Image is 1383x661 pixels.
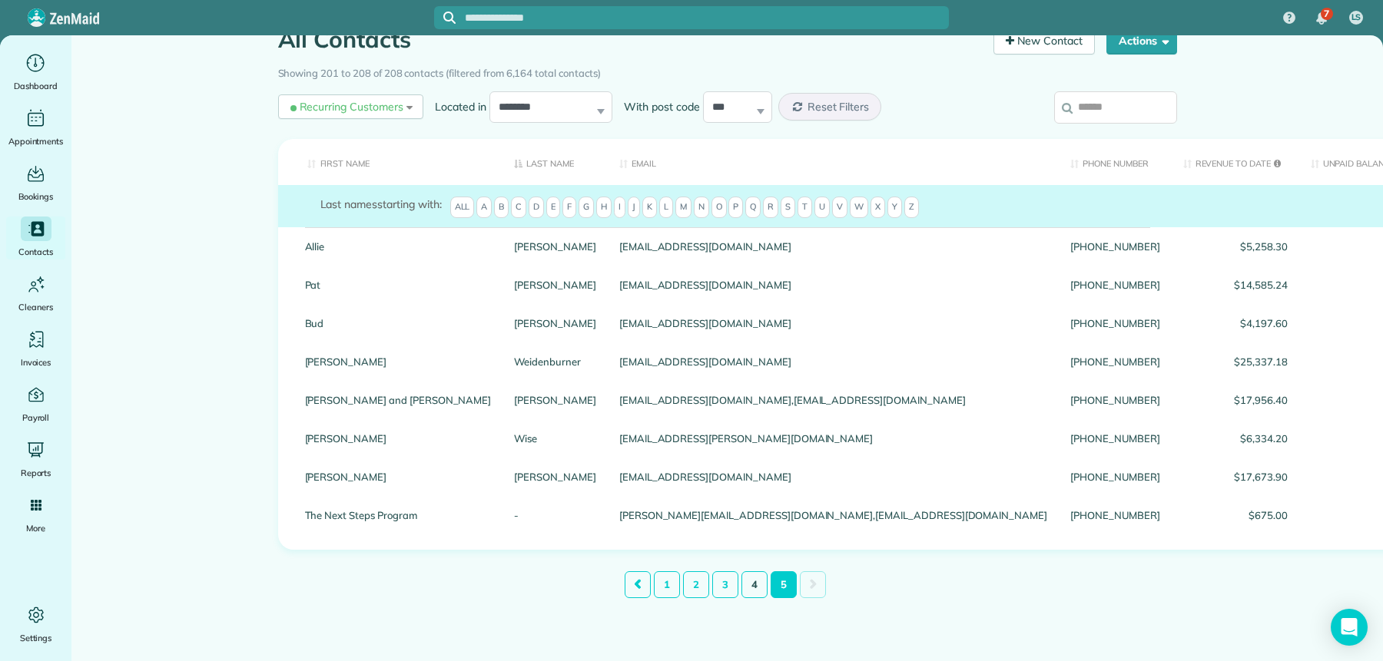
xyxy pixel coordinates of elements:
[502,139,608,186] th: Last Name: activate to sort column descending
[514,395,596,405] a: [PERSON_NAME]
[320,197,442,212] label: starting with:
[608,266,1059,304] div: [EMAIL_ADDRESS][DOMAIN_NAME]
[1183,471,1288,482] span: $17,673.90
[1305,2,1338,35] div: 7 unread notifications
[683,571,709,598] a: 2
[608,496,1059,534] div: [PERSON_NAME][EMAIL_ADDRESS][DOMAIN_NAME],[EMAIL_ADDRESS][DOMAIN_NAME]
[320,197,378,211] span: Last names
[443,12,456,24] svg: Focus search
[514,471,596,482] a: [PERSON_NAME]
[798,197,812,218] span: T
[1183,318,1288,329] span: $4,197.60
[808,100,870,114] span: Reset Filters
[1059,496,1171,534] div: [PHONE_NUMBER]
[1172,139,1299,186] th: Revenue to Date: activate to sort column ascending
[871,197,885,218] span: X
[850,197,868,218] span: W
[529,197,544,218] span: D
[514,433,596,444] a: Wise
[305,241,492,252] a: Allie
[612,99,703,114] label: With post code
[514,356,596,367] a: Weidenburner
[832,197,847,218] span: V
[596,197,612,218] span: H
[711,197,727,218] span: O
[278,139,503,186] th: First Name: activate to sort column ascending
[1183,356,1288,367] span: $25,337.18
[887,197,902,218] span: Y
[305,471,492,482] a: [PERSON_NAME]
[6,327,65,370] a: Invoices
[614,197,625,218] span: I
[993,27,1095,55] a: New Contact
[608,458,1059,496] div: [EMAIL_ADDRESS][DOMAIN_NAME]
[1331,609,1368,646] div: Open Intercom Messenger
[8,134,64,149] span: Appointments
[904,197,919,218] span: Z
[694,197,709,218] span: N
[771,571,797,598] a: 5
[1059,458,1171,496] div: [PHONE_NUMBER]
[305,510,492,521] a: The Next Steps Program
[608,419,1059,458] div: [EMAIL_ADDRESS][PERSON_NAME][DOMAIN_NAME]
[1106,27,1177,55] button: Actions
[1183,433,1288,444] span: $6,334.20
[814,197,830,218] span: U
[608,342,1059,381] div: [EMAIL_ADDRESS][DOMAIN_NAME]
[608,227,1059,266] div: [EMAIL_ADDRESS][DOMAIN_NAME]
[642,197,657,218] span: K
[278,60,1177,81] div: Showing 201 to 208 of 208 contacts (filtered from 6,164 total contacts)
[6,382,65,425] a: Payroll
[1183,395,1288,405] span: $17,956.40
[675,197,691,218] span: M
[305,318,492,329] a: Bud
[287,99,403,114] span: Recurring Customers
[305,356,492,367] a: [PERSON_NAME]
[14,78,58,94] span: Dashboard
[741,571,768,598] a: 4
[476,197,492,218] span: A
[6,161,65,204] a: Bookings
[562,197,576,218] span: F
[6,216,65,259] a: Contacts
[514,510,596,521] a: -
[1059,419,1171,458] div: [PHONE_NUMBER]
[6,438,65,481] a: Reports
[26,521,45,536] span: More
[1059,304,1171,342] div: [PHONE_NUMBER]
[1324,8,1329,20] span: 7
[20,630,52,646] span: Settings
[712,571,738,598] a: 3
[18,299,53,315] span: Cleaners
[21,355,51,370] span: Invoices
[6,272,65,315] a: Cleaners
[514,318,596,329] a: [PERSON_NAME]
[423,99,489,114] label: Located in
[6,603,65,646] a: Settings
[6,51,65,94] a: Dashboard
[434,12,456,24] button: Focus search
[745,197,761,218] span: Q
[1059,342,1171,381] div: [PHONE_NUMBER]
[728,197,743,218] span: P
[21,465,51,481] span: Reports
[514,241,596,252] a: [PERSON_NAME]
[546,197,560,218] span: E
[608,139,1059,186] th: Email: activate to sort column ascending
[6,106,65,149] a: Appointments
[579,197,594,218] span: G
[1059,227,1171,266] div: [PHONE_NUMBER]
[608,304,1059,342] div: [EMAIL_ADDRESS][DOMAIN_NAME]
[514,279,596,290] a: [PERSON_NAME]
[763,197,778,218] span: R
[628,197,640,218] span: J
[608,381,1059,419] div: [EMAIL_ADDRESS][DOMAIN_NAME],[EMAIL_ADDRESS][DOMAIN_NAME]
[654,571,680,598] a: 1
[305,395,492,405] a: [PERSON_NAME] and [PERSON_NAME]
[18,244,53,259] span: Contacts
[1183,510,1288,521] span: $675.00
[1059,139,1171,186] th: Phone number: activate to sort column ascending
[450,197,475,218] span: All
[1351,12,1361,24] span: LS
[278,27,983,52] h1: All Contacts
